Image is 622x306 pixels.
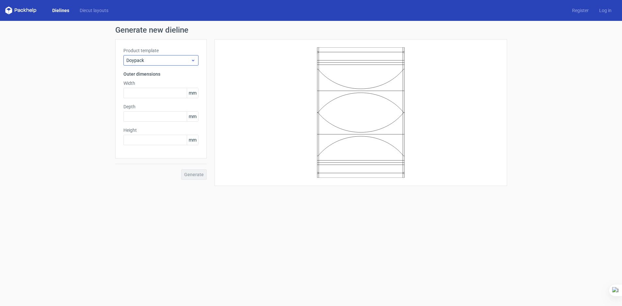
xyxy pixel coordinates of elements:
[123,47,199,54] label: Product template
[187,135,198,145] span: mm
[187,112,198,121] span: mm
[187,88,198,98] span: mm
[123,127,199,133] label: Height
[567,7,594,14] a: Register
[594,7,617,14] a: Log in
[115,26,507,34] h1: Generate new dieline
[126,57,191,64] span: Doypack
[123,80,199,86] label: Width
[123,103,199,110] label: Depth
[74,7,114,14] a: Diecut layouts
[47,7,74,14] a: Dielines
[123,71,199,77] h3: Outer dimensions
